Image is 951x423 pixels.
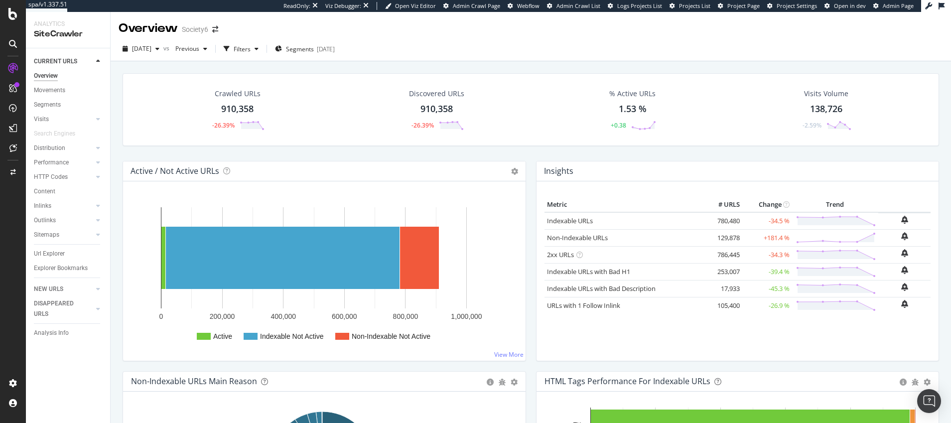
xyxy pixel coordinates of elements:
a: Indexable URLs with Bad H1 [547,267,630,276]
button: Segments[DATE] [271,41,339,57]
a: Open Viz Editor [385,2,436,10]
div: bell-plus [901,216,908,224]
td: 253,007 [702,263,742,280]
a: Outlinks [34,215,93,226]
div: HTML Tags Performance for Indexable URLs [544,376,710,386]
th: Metric [544,197,702,212]
div: Analytics [34,20,102,28]
text: 0 [159,312,163,320]
div: circle-info [487,379,494,386]
a: Webflow [508,2,540,10]
div: circle-info [900,379,907,386]
a: NEW URLS [34,284,93,294]
div: bug [912,379,919,386]
div: Open Intercom Messenger [917,389,941,413]
a: View More [494,350,524,359]
div: bug [499,379,506,386]
th: Change [742,197,792,212]
div: bell-plus [901,266,908,274]
text: 1,000,000 [451,312,482,320]
a: Visits [34,114,93,125]
a: Url Explorer [34,249,103,259]
span: Projects List [679,2,710,9]
td: -39.4 % [742,263,792,280]
a: URLs with 1 Follow Inlink [547,301,620,310]
div: 138,726 [810,103,842,116]
td: -26.9 % [742,297,792,314]
td: -45.3 % [742,280,792,297]
div: NEW URLS [34,284,63,294]
div: Overview [119,20,178,37]
button: [DATE] [119,41,163,57]
div: Society6 [182,24,208,34]
i: Options [511,168,518,175]
span: vs [163,44,171,52]
span: 2025 Sep. 20th [132,44,151,53]
div: SiteCrawler [34,28,102,40]
h4: Active / Not Active URLs [131,164,219,178]
div: -2.59% [803,121,821,130]
div: CURRENT URLS [34,56,77,67]
div: Outlinks [34,215,56,226]
span: Segments [286,45,314,53]
div: bell-plus [901,283,908,291]
a: Segments [34,100,103,110]
td: -34.3 % [742,246,792,263]
a: Sitemaps [34,230,93,240]
div: HTTP Codes [34,172,68,182]
a: Search Engines [34,129,85,139]
div: [DATE] [317,45,335,53]
a: Inlinks [34,201,93,211]
td: 780,480 [702,212,742,230]
text: 200,000 [210,312,235,320]
td: 105,400 [702,297,742,314]
a: Explorer Bookmarks [34,263,103,274]
div: Sitemaps [34,230,59,240]
a: Admin Page [873,2,914,10]
a: CURRENT URLS [34,56,93,67]
div: Performance [34,157,69,168]
a: Content [34,186,103,197]
text: Active [213,332,232,340]
td: 17,933 [702,280,742,297]
div: Inlinks [34,201,51,211]
div: gear [924,379,931,386]
div: -26.39% [411,121,434,130]
span: Open Viz Editor [395,2,436,9]
span: Project Settings [777,2,817,9]
a: Admin Crawl List [547,2,600,10]
div: ReadOnly: [283,2,310,10]
div: bell-plus [901,300,908,308]
div: -26.39% [212,121,235,130]
span: Open in dev [834,2,866,9]
a: Indexable URLs [547,216,593,225]
a: Movements [34,85,103,96]
text: Indexable Not Active [260,332,324,340]
div: Filters [234,45,251,53]
div: Crawled URLs [215,89,261,99]
span: Previous [171,44,199,53]
td: +181.4 % [742,229,792,246]
a: Performance [34,157,93,168]
h4: Insights [544,164,573,178]
a: Distribution [34,143,93,153]
div: 910,358 [420,103,453,116]
div: A chart. [131,197,514,353]
a: Admin Crawl Page [443,2,500,10]
a: DISAPPEARED URLS [34,298,93,319]
div: Url Explorer [34,249,65,259]
a: HTTP Codes [34,172,93,182]
a: Project Page [718,2,760,10]
div: +0.38 [611,121,626,130]
a: 2xx URLs [547,250,574,259]
text: Non-Indexable Not Active [352,332,430,340]
div: Segments [34,100,61,110]
div: Visits Volume [804,89,848,99]
div: % Active URLs [609,89,656,99]
text: 800,000 [393,312,418,320]
div: Content [34,186,55,197]
div: bell-plus [901,249,908,257]
button: Previous [171,41,211,57]
th: Trend [792,197,878,212]
span: Webflow [517,2,540,9]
